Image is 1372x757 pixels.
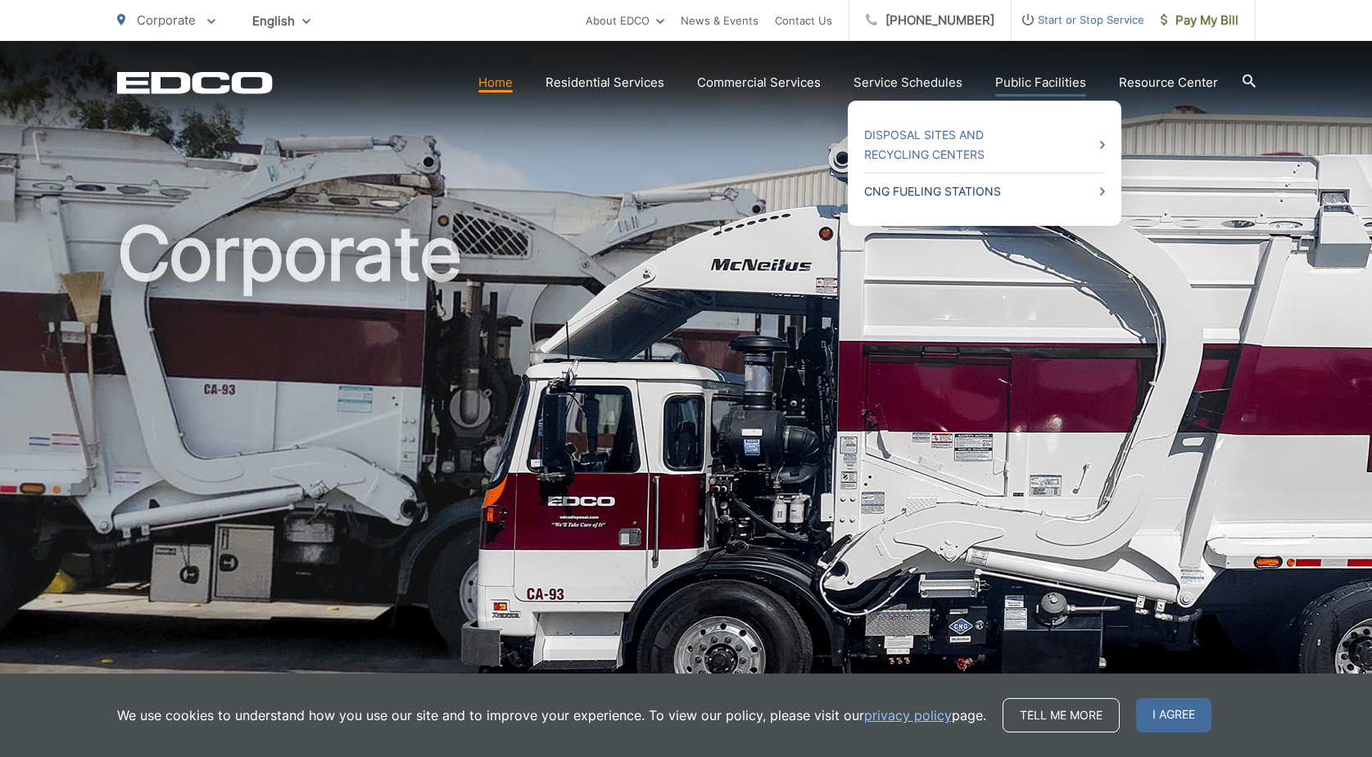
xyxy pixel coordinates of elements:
[117,213,1256,731] h1: Corporate
[117,71,273,94] a: EDCD logo. Return to the homepage.
[1119,73,1218,92] a: Resource Center
[864,125,1105,164] a: Disposal Sites and Recycling Centers
[240,7,323,35] span: English
[586,11,664,30] a: About EDCO
[137,12,196,28] span: Corporate
[478,73,513,92] a: Home
[1003,698,1120,732] a: Tell me more
[117,705,986,725] p: We use cookies to understand how you use our site and to improve your experience. To view our pol...
[1136,698,1211,732] span: I agree
[864,705,952,725] a: privacy policy
[697,73,821,92] a: Commercial Services
[1161,11,1238,30] span: Pay My Bill
[546,73,664,92] a: Residential Services
[681,11,758,30] a: News & Events
[864,182,1105,201] a: CNG Fueling Stations
[995,73,1086,92] a: Public Facilities
[854,73,962,92] a: Service Schedules
[775,11,832,30] a: Contact Us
